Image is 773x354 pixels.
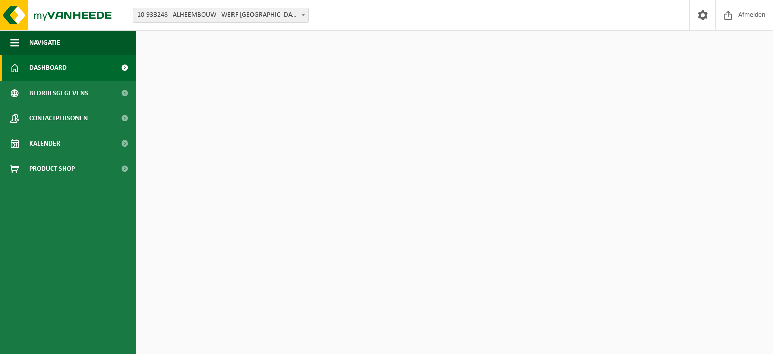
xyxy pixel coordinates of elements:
span: Contactpersonen [29,106,88,131]
span: Bedrijfsgegevens [29,81,88,106]
span: 10-933248 - ALHEEMBOUW - WERF KASTEEL ELVERDINGE WAB2583 - ELVERDINGE [133,8,308,22]
span: Kalender [29,131,60,156]
span: Dashboard [29,55,67,81]
span: Navigatie [29,30,60,55]
span: 10-933248 - ALHEEMBOUW - WERF KASTEEL ELVERDINGE WAB2583 - ELVERDINGE [133,8,309,23]
span: Product Shop [29,156,75,181]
